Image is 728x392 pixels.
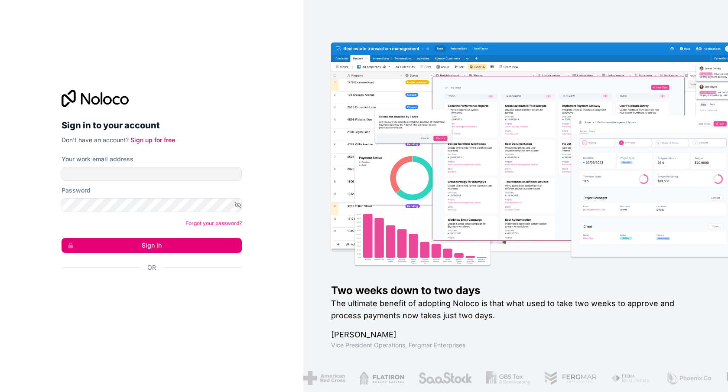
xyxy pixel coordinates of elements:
[355,371,400,385] img: /assets/flatiron-C8eUkumj.png
[661,371,708,385] img: /assets/phoenix-BREaitsQ.png
[185,220,242,226] a: Forgot your password?
[62,167,242,181] input: Email address
[62,198,242,212] input: Password
[147,263,156,272] span: Or
[482,371,526,385] img: /assets/gbstax-C-GtDUiK.png
[331,284,700,297] h1: Two weeks down to two days
[414,371,468,385] img: /assets/saastock-C6Zbiodz.png
[62,238,242,253] button: Sign in
[607,371,647,385] img: /assets/fiera-fwj2N5v4.png
[331,341,700,350] h1: Vice President Operations , Fergmar Enterprises
[130,136,175,144] a: Sign up for free
[331,297,700,322] h2: The ultimate benefit of adopting Noloco is that what used to take two weeks to approve and proces...
[62,118,242,133] h2: Sign in to your account
[62,186,91,195] label: Password
[540,371,593,385] img: /assets/fergmar-CudnrXN5.png
[331,329,700,341] h1: [PERSON_NAME]
[62,155,133,163] label: Your work email address
[62,136,129,144] span: Don't have an account?
[299,371,341,385] img: /assets/american-red-cross-BAupjrZR.png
